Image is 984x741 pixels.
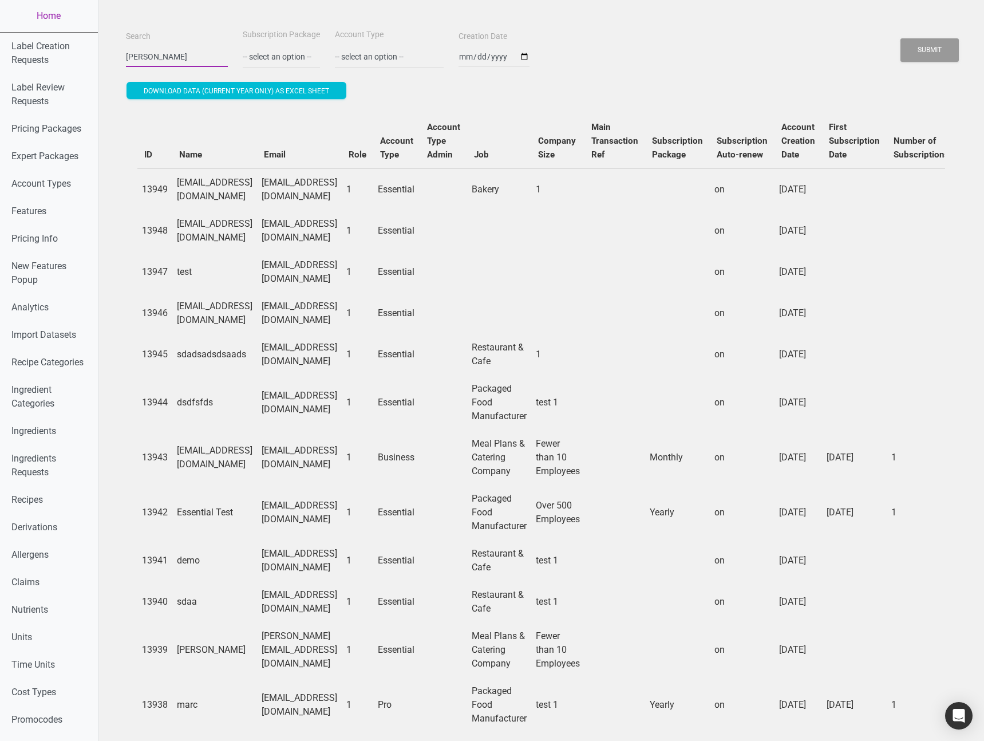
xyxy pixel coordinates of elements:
td: [DATE] [774,677,822,732]
td: [PERSON_NAME][EMAIL_ADDRESS][DOMAIN_NAME] [257,622,342,677]
td: on [710,168,774,210]
span: Download data (current year only) as excel sheet [144,87,329,95]
td: Restaurant & Cafe [467,334,531,375]
td: Packaged Food Manufacturer [467,677,531,732]
td: 1 [342,485,373,540]
td: Fewer than 10 Employees [531,622,584,677]
td: [EMAIL_ADDRESS][DOMAIN_NAME] [257,485,342,540]
td: Over 500 Employees [531,485,584,540]
td: Essential Test [172,485,257,540]
b: Name [179,149,202,160]
td: 1 [531,168,584,210]
td: Essential [373,293,420,334]
td: on [710,540,774,581]
td: 13949 [137,168,172,210]
td: [DATE] [822,430,887,485]
td: test [172,251,257,293]
td: [DATE] [774,581,822,622]
td: [DATE] [774,293,822,334]
td: 1 [342,677,373,732]
b: Email [264,149,286,160]
td: [DATE] [774,334,822,375]
td: 13947 [137,251,172,293]
td: Essential [373,622,420,677]
td: [DATE] [774,622,822,677]
td: marc [172,677,257,732]
b: Account Type [380,136,413,160]
td: test 1 [531,677,584,732]
td: 1 [887,430,956,485]
td: [EMAIL_ADDRESS][DOMAIN_NAME] [172,168,257,210]
td: [EMAIL_ADDRESS][DOMAIN_NAME] [257,334,342,375]
td: on [710,375,774,430]
td: Packaged Food Manufacturer [467,485,531,540]
td: [PERSON_NAME] [172,622,257,677]
td: [DATE] [774,485,822,540]
td: 13943 [137,430,172,485]
td: [EMAIL_ADDRESS][DOMAIN_NAME] [257,293,342,334]
td: 13945 [137,334,172,375]
td: on [710,677,774,732]
td: Essential [373,168,420,210]
td: 1 [342,251,373,293]
td: Restaurant & Cafe [467,581,531,622]
td: Restaurant & Cafe [467,540,531,581]
td: 1 [342,334,373,375]
td: 13938 [137,677,172,732]
b: Subscription Auto-renew [717,136,768,160]
td: Essential [373,540,420,581]
label: Subscription Package [243,29,320,41]
td: Fewer than 10 Employees [531,430,584,485]
td: 1 [342,581,373,622]
td: Monthly [645,430,710,485]
td: 1 [342,375,373,430]
td: [DATE] [774,251,822,293]
td: [DATE] [774,168,822,210]
td: [EMAIL_ADDRESS][DOMAIN_NAME] [172,210,257,251]
b: Company Size [538,136,576,160]
td: Essential [373,251,420,293]
td: Meal Plans & Catering Company [467,430,531,485]
td: dsdfsfds [172,375,257,430]
td: on [710,210,774,251]
td: 13939 [137,622,172,677]
td: Yearly [645,485,710,540]
td: 1 [887,677,956,732]
td: Essential [373,210,420,251]
b: Role [349,149,366,160]
b: Number of Subscriptions [894,136,949,160]
b: Account Creation Date [781,122,815,160]
b: Account Type Admin [427,122,460,160]
b: ID [144,149,152,160]
td: [EMAIL_ADDRESS][DOMAIN_NAME] [257,375,342,430]
td: test 1 [531,540,584,581]
td: 1 [342,430,373,485]
td: on [710,293,774,334]
td: sdadsadsdsaads [172,334,257,375]
label: Creation Date [459,31,507,42]
td: [EMAIL_ADDRESS][DOMAIN_NAME] [257,540,342,581]
td: [EMAIL_ADDRESS][DOMAIN_NAME] [172,293,257,334]
td: Pro [373,677,420,732]
td: 1 [531,334,584,375]
td: on [710,581,774,622]
label: Search [126,31,151,42]
td: [EMAIL_ADDRESS][DOMAIN_NAME] [257,168,342,210]
td: 13941 [137,540,172,581]
td: 13940 [137,581,172,622]
td: 13948 [137,210,172,251]
b: Job [474,149,489,160]
td: 1 [342,622,373,677]
td: [DATE] [822,677,887,732]
td: Bakery [467,168,531,210]
button: Submit [900,38,959,62]
label: Account Type [335,29,384,41]
td: on [710,334,774,375]
td: test 1 [531,375,584,430]
td: demo [172,540,257,581]
td: 13946 [137,293,172,334]
b: Subscription Package [652,136,703,160]
td: 1 [342,293,373,334]
td: [DATE] [774,430,822,485]
button: Download data (current year only) as excel sheet [127,82,346,99]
